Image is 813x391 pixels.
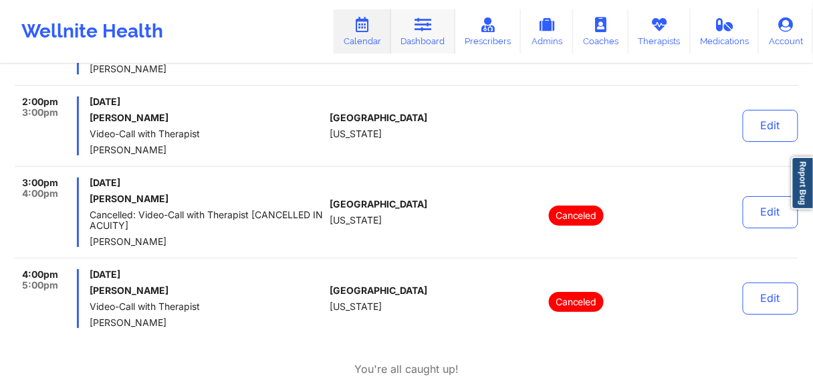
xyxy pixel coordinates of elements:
span: Video-Call with Therapist [90,301,324,312]
p: Canceled [549,292,604,312]
span: [GEOGRAPHIC_DATA] [330,285,427,296]
span: [PERSON_NAME] [90,317,324,328]
a: Account [759,9,813,54]
span: [DATE] [90,269,324,280]
span: Cancelled: Video-Call with Therapist [CANCELLED IN ACUITY] [90,210,324,231]
a: Report Bug [792,157,813,210]
span: [DATE] [90,177,324,188]
span: [PERSON_NAME] [90,145,324,155]
span: [DATE] [90,96,324,107]
span: [US_STATE] [330,301,382,312]
span: 3:00pm [22,177,58,188]
span: [GEOGRAPHIC_DATA] [330,112,427,123]
a: Coaches [573,9,628,54]
span: Video-Call with Therapist [90,129,324,139]
a: Admins [521,9,573,54]
a: Therapists [628,9,691,54]
button: Edit [743,110,798,142]
h6: [PERSON_NAME] [90,112,324,123]
a: Prescribers [455,9,521,54]
button: Edit [743,196,798,228]
span: [GEOGRAPHIC_DATA] [330,199,427,210]
span: 4:00pm [22,269,58,280]
a: Medications [691,9,760,54]
a: Dashboard [391,9,455,54]
span: 2:00pm [22,96,58,107]
span: 4:00pm [22,188,58,199]
span: 5:00pm [22,280,58,291]
span: [PERSON_NAME] [90,64,324,74]
p: Canceled [549,206,604,226]
h6: [PERSON_NAME] [90,193,324,204]
p: You're all caught up! [354,362,459,377]
h6: [PERSON_NAME] [90,285,324,296]
a: Calendar [334,9,391,54]
span: 3:00pm [22,107,58,118]
span: [PERSON_NAME] [90,236,324,247]
span: [US_STATE] [330,129,382,139]
span: [US_STATE] [330,215,382,226]
button: Edit [743,283,798,315]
